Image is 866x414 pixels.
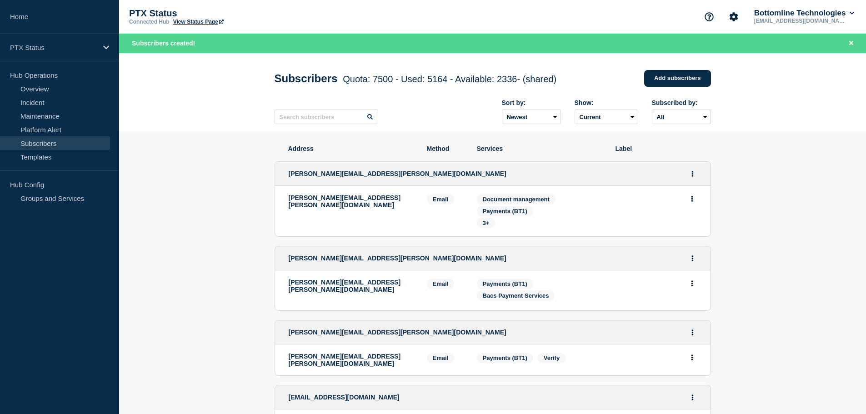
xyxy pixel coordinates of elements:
[288,145,413,152] span: Address
[616,145,697,152] span: Label
[483,219,490,226] span: 3+
[289,329,506,336] span: [PERSON_NAME][EMAIL_ADDRESS][PERSON_NAME][DOMAIN_NAME]
[132,40,195,47] span: Subscribers created!
[289,194,413,209] p: [PERSON_NAME][EMAIL_ADDRESS][PERSON_NAME][DOMAIN_NAME]
[173,19,224,25] a: View Status Page
[129,19,170,25] p: Connected Hub
[427,194,455,205] span: Email
[575,110,638,124] select: Deleted
[289,170,506,177] span: [PERSON_NAME][EMAIL_ADDRESS][PERSON_NAME][DOMAIN_NAME]
[687,251,698,265] button: Actions
[427,279,455,289] span: Email
[289,353,413,367] p: [PERSON_NAME][EMAIL_ADDRESS][PERSON_NAME][DOMAIN_NAME]
[686,350,698,364] button: Actions
[129,8,311,19] p: PTX Status
[289,394,400,401] span: [EMAIL_ADDRESS][DOMAIN_NAME]
[575,99,638,106] div: Show:
[544,354,560,361] span: Verify
[652,110,711,124] select: Subscribed by
[483,196,550,203] span: Document management
[483,354,527,361] span: Payments (BT1)
[724,7,743,26] button: Account settings
[275,72,557,85] h1: Subscribers
[687,325,698,339] button: Actions
[343,74,556,84] span: Quota: 7500 - Used: 5164 - Available: 2336 - (shared)
[477,145,602,152] span: Services
[652,99,711,106] div: Subscribed by:
[644,70,711,87] a: Add subscribers
[752,18,847,24] p: [EMAIL_ADDRESS][DOMAIN_NAME]
[687,390,698,404] button: Actions
[289,279,413,293] p: [PERSON_NAME][EMAIL_ADDRESS][PERSON_NAME][DOMAIN_NAME]
[483,280,527,287] span: Payments (BT1)
[687,167,698,181] button: Actions
[10,44,97,51] p: PTX Status
[846,38,857,49] button: Close banner
[752,9,856,18] button: Bottomline Technologies
[502,110,561,124] select: Sort by
[686,276,698,290] button: Actions
[427,353,455,363] span: Email
[289,254,506,262] span: [PERSON_NAME][EMAIL_ADDRESS][PERSON_NAME][DOMAIN_NAME]
[275,110,378,124] input: Search subscribers
[483,208,527,214] span: Payments (BT1)
[427,145,463,152] span: Method
[686,192,698,206] button: Actions
[700,7,719,26] button: Support
[502,99,561,106] div: Sort by:
[483,292,549,299] span: Bacs Payment Services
